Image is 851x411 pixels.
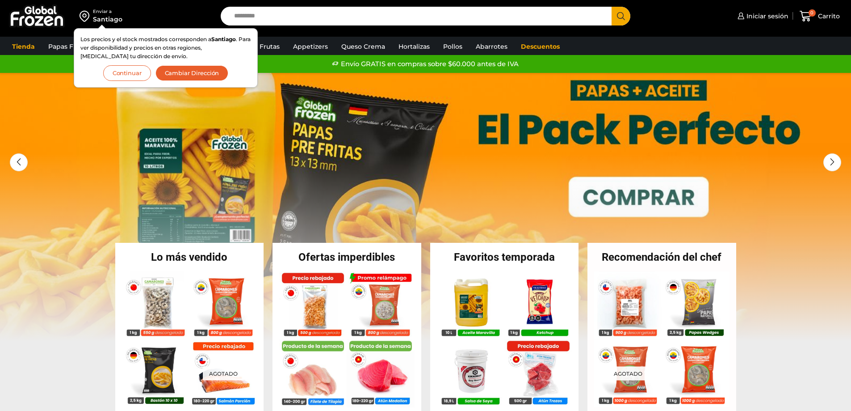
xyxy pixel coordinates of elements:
a: Iniciar sesión [735,7,788,25]
h2: Favoritos temporada [430,252,579,263]
a: Queso Crema [337,38,390,55]
div: Previous slide [10,153,28,171]
a: 0 Carrito [797,6,842,27]
div: Santiago [93,15,122,24]
button: Search button [612,7,630,25]
h2: Lo más vendido [115,252,264,263]
strong: Santiago [211,36,236,42]
span: Carrito [816,12,840,21]
p: Agotado [608,367,649,381]
span: Iniciar sesión [744,12,788,21]
h2: Ofertas imperdibles [272,252,421,263]
a: Papas Fritas [44,38,92,55]
img: address-field-icon.svg [80,8,93,24]
button: Continuar [103,65,151,81]
a: Pollos [439,38,467,55]
div: Next slide [823,153,841,171]
p: Agotado [202,367,243,381]
button: Cambiar Dirección [155,65,229,81]
span: 0 [809,9,816,17]
div: Enviar a [93,8,122,15]
p: Los precios y el stock mostrados corresponden a . Para ver disponibilidad y precios en otras regi... [80,35,251,61]
a: Appetizers [289,38,332,55]
h2: Recomendación del chef [587,252,736,263]
a: Tienda [8,38,39,55]
a: Hortalizas [394,38,434,55]
a: Abarrotes [471,38,512,55]
a: Descuentos [516,38,564,55]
